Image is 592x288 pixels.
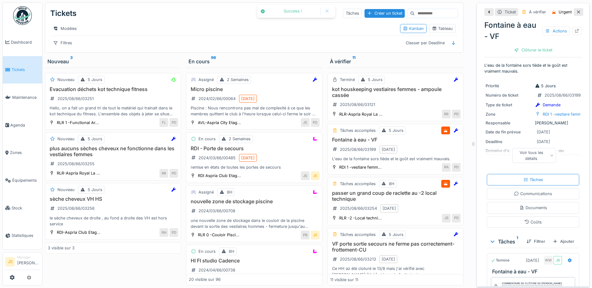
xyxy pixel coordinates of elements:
div: JS [442,214,451,223]
div: [DATE] [383,205,396,211]
a: JS Manager[PERSON_NAME] [5,255,40,270]
div: Kanban [403,26,424,31]
div: En cours [198,136,216,142]
sup: 96 [211,58,216,65]
div: Terminé [340,77,355,83]
div: À vérifier [529,9,546,15]
div: RR [159,169,168,178]
div: [DATE] [537,139,550,145]
li: [PERSON_NAME] [17,255,40,268]
div: Success ! [268,9,317,14]
div: Hello, on a fait un grand tri de tout le matériel qui trainait dans le kot technique du fitness. ... [48,105,178,117]
div: Tâches accomplies [340,127,376,133]
a: Statistiques [3,222,42,250]
div: Commentaire de clôture de [PERSON_NAME] [502,281,562,286]
div: 2024/04/66/00738 [198,267,235,273]
div: 8H [389,181,394,187]
div: Manager [17,255,40,260]
div: Filtres [50,38,75,47]
div: RDI-Aspria Club Etag... [57,229,100,235]
div: Documents [519,205,547,211]
div: le sèche cheveux de droite , au fond a droite des VH est hors service [48,215,178,227]
div: Actions [542,26,570,36]
div: remise en états de toutes les portes de secours [189,164,319,170]
div: 8H [229,248,234,254]
div: JS [311,231,320,239]
div: Terminé [491,258,510,263]
div: PD [452,214,461,223]
div: 5 Jours [389,127,404,133]
div: Tickets [50,5,76,22]
div: Numéro de ticket [486,92,532,98]
div: Date de fin prévue [486,129,532,135]
div: RLR-Aspria Royal La ... [339,111,383,117]
div: 2 Semaines [227,77,249,83]
div: PD [311,118,320,127]
div: Fontaine à eau - VF [484,20,582,42]
div: PD [169,228,178,237]
div: 2025/08/66/03256 [57,205,95,211]
div: Nouveau [57,187,75,193]
div: 5 Jours [389,232,404,238]
div: 2025/08/66/03254 [340,205,377,211]
sup: 11 [352,58,355,65]
h3: RDI - Porte de secours [189,146,319,151]
div: JS [301,171,310,180]
div: RLR 0 -Couloir Pisci... [198,232,239,238]
div: PD [169,118,178,127]
div: Tâches accomplies [340,232,376,238]
div: AVL-Aspria City Etag... [198,120,241,126]
div: RDI Aspria Club Etag... [198,173,241,179]
span: Maintenance [12,94,40,100]
div: Zone [486,111,532,117]
span: Dashboard [11,39,40,45]
div: [DATE] [382,256,395,262]
div: Communications [514,191,552,197]
div: 2025/08/66/03199 [340,146,376,152]
div: 3 visible sur 3 [48,245,75,251]
div: Tâches accomplies [340,181,376,187]
div: WW [544,256,553,265]
div: JS [311,171,320,180]
div: En cours [188,58,320,65]
div: 2025/08/66/03121 [340,102,375,108]
div: FL [159,118,168,127]
div: 2025/08/66/03251 [57,96,94,102]
div: Deadline [486,139,532,145]
div: PD [452,163,461,172]
h3: passer un grand coup de raclette au -2 local technique [330,190,461,202]
div: RLR 1 -Functional Ar... [57,120,99,126]
sup: 3 [70,58,73,65]
div: Nouveau [47,58,179,65]
li: JS [5,257,15,266]
div: [DATE] [537,129,550,135]
h3: kot houskeeping vestiaires femmes - ampoule cassée [330,86,461,98]
div: Modèles [50,24,80,33]
div: À vérifier [330,58,461,65]
div: JS [301,118,310,127]
div: 2024/02/66/00064 [198,96,236,102]
div: 2 Semaines [229,136,251,142]
div: 2025/08/66/03213 [340,256,376,262]
div: RR [442,110,451,118]
h3: plus aucuns sèches cheveux ne fonctionne dans les vestiaires femmes [48,146,178,157]
div: Voir tous les détails [512,148,556,163]
span: Stock [12,205,40,211]
span: Tickets [12,67,40,73]
h3: Fontaine à eau - VF [330,137,461,143]
sup: 1 [516,238,518,245]
div: Type de ticket [486,102,532,108]
div: [DATE] [241,155,255,161]
div: 5 Jours [88,187,102,193]
a: Équipements [3,166,42,194]
div: 11 visible sur 11 [330,277,358,283]
div: une nouvelle zone de stockage dans le couloir de la piscine devant la sortie des vestiaires homme... [189,218,319,229]
h3: nouvelle zone de stockage piscine [189,199,319,204]
div: JS [553,256,562,265]
div: Créer un ticket [364,9,405,17]
div: Responsable [486,120,532,126]
span: Statistiques [12,233,40,238]
p: L'eau de la fontaine sors tiède et le goût est vraiment mauvais. [484,62,582,74]
div: RDI 1 -vestiare femm... [339,164,382,170]
div: 8H [227,189,232,195]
